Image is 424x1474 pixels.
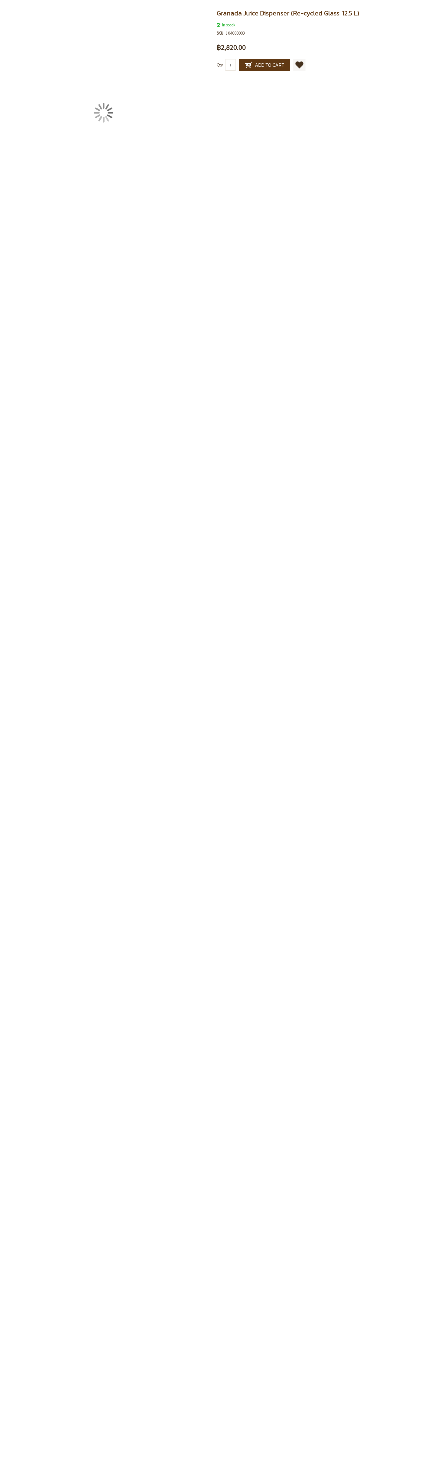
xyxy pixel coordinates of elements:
[226,30,245,36] div: 104008003
[293,59,305,71] a: Add to Wish List
[239,59,290,71] button: Add to Cart
[217,22,235,27] span: In stock
[217,30,226,36] strong: SKU
[217,44,246,51] span: ฿2,820.00
[217,8,359,18] span: Granada Juice Dispenser (Re-cycled Glass: 12.5 L)
[245,61,284,69] span: Add to Cart
[94,103,113,123] img: Loading...
[217,62,223,67] span: Qty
